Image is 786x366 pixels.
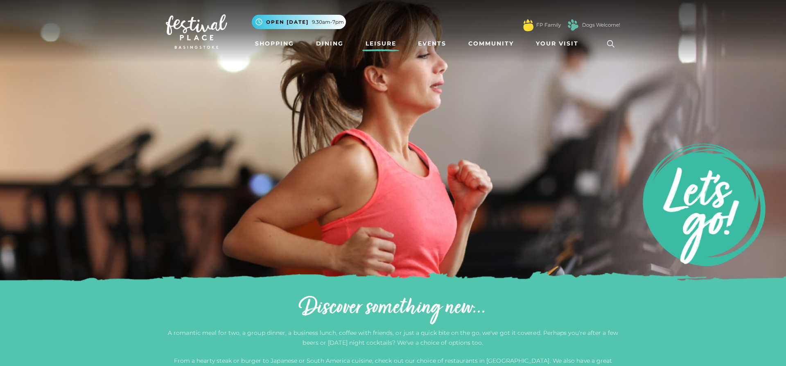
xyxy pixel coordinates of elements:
[252,15,346,29] button: Open [DATE] 9.30am-7pm
[166,328,620,348] p: A romantic meal for two, a group dinner, a business lunch, coffee with friends, or just a quick b...
[362,36,400,51] a: Leisure
[266,18,309,26] span: Open [DATE]
[415,36,449,51] a: Events
[312,18,344,26] span: 9.30am-7pm
[536,21,561,29] a: FP Family
[582,21,620,29] a: Dogs Welcome!
[166,295,620,321] h2: Discover something new...
[313,36,347,51] a: Dining
[166,14,227,49] img: Festival Place Logo
[252,36,297,51] a: Shopping
[536,39,578,48] span: Your Visit
[533,36,586,51] a: Your Visit
[465,36,517,51] a: Community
